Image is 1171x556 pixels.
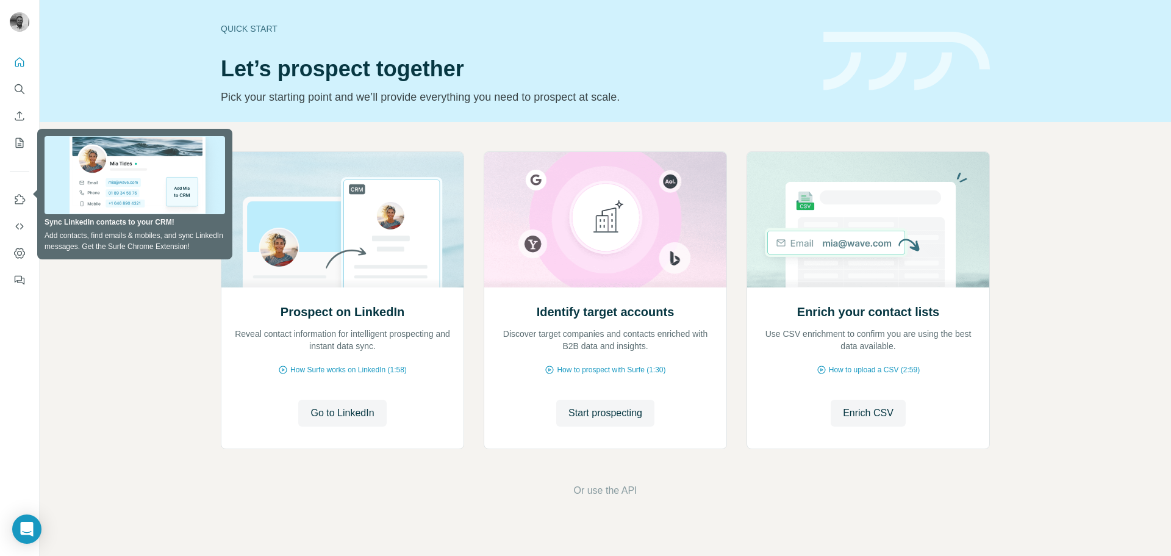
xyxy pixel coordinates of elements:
[310,406,374,421] span: Go to LinkedIn
[831,400,906,427] button: Enrich CSV
[10,78,29,100] button: Search
[747,152,990,287] img: Enrich your contact lists
[10,215,29,237] button: Use Surfe API
[281,303,404,320] h2: Prospect on LinkedIn
[234,328,451,352] p: Reveal contact information for intelligent prospecting and instant data sync.
[10,12,29,32] img: Avatar
[10,51,29,73] button: Quick start
[221,23,809,35] div: Quick start
[221,57,809,81] h1: Let’s prospect together
[221,88,809,106] p: Pick your starting point and we’ll provide everything you need to prospect at scale.
[568,406,642,421] span: Start prospecting
[843,406,893,421] span: Enrich CSV
[573,483,637,498] button: Or use the API
[537,303,675,320] h2: Identify target accounts
[556,400,654,427] button: Start prospecting
[759,328,977,352] p: Use CSV enrichment to confirm you are using the best data available.
[290,364,407,375] span: How Surfe works on LinkedIn (1:58)
[10,105,29,127] button: Enrich CSV
[221,152,464,287] img: Prospect on LinkedIn
[484,152,727,287] img: Identify target accounts
[12,514,41,544] div: Open Intercom Messenger
[557,364,665,375] span: How to prospect with Surfe (1:30)
[10,269,29,291] button: Feedback
[829,364,920,375] span: How to upload a CSV (2:59)
[797,303,939,320] h2: Enrich your contact lists
[496,328,714,352] p: Discover target companies and contacts enriched with B2B data and insights.
[10,242,29,264] button: Dashboard
[10,132,29,154] button: My lists
[10,189,29,211] button: Use Surfe on LinkedIn
[823,32,990,91] img: banner
[298,400,386,427] button: Go to LinkedIn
